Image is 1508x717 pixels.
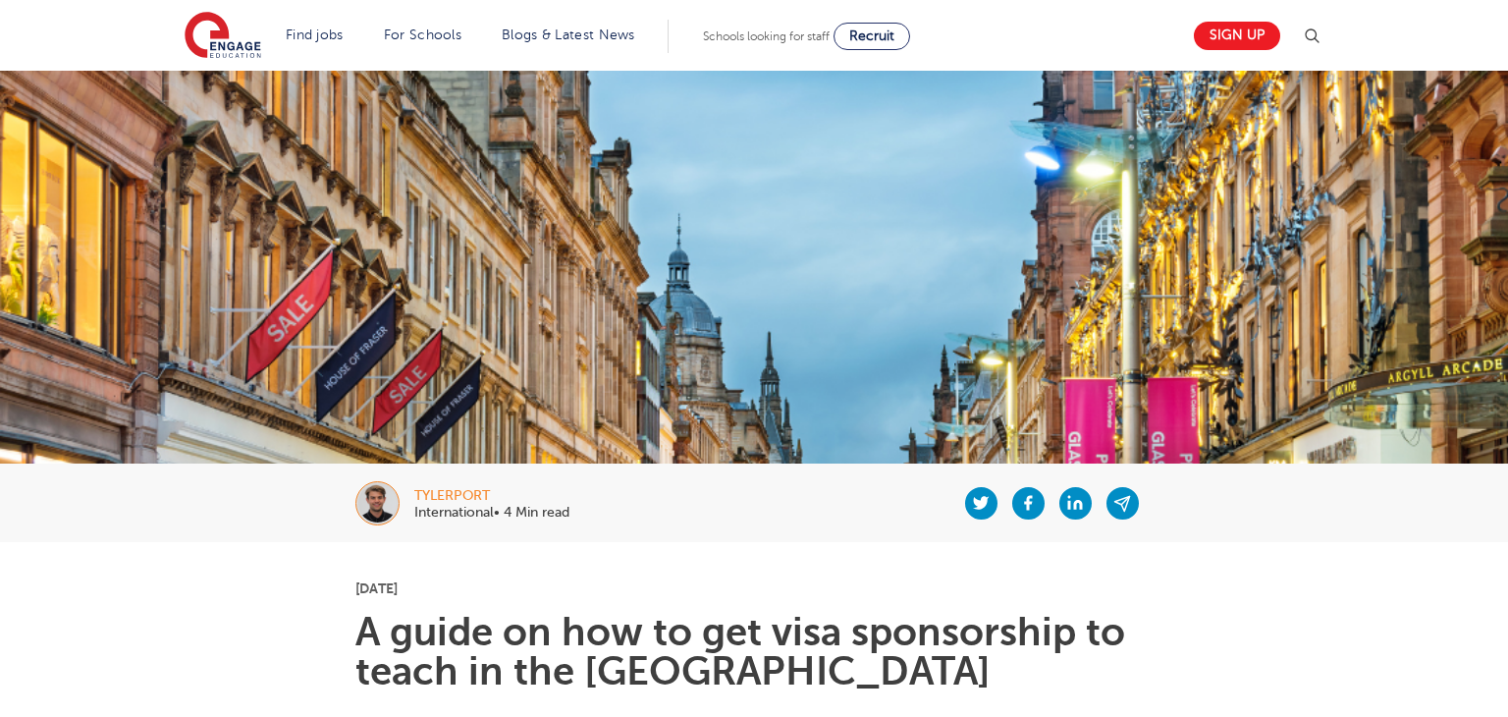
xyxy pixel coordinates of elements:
a: Sign up [1194,22,1280,50]
a: Blogs & Latest News [502,28,635,42]
a: For Schools [384,28,461,42]
a: Recruit [834,23,910,50]
p: International• 4 Min read [414,506,569,520]
a: Find jobs [286,28,344,42]
span: Recruit [849,28,894,43]
p: [DATE] [355,581,1154,595]
h1: A guide on how to get visa sponsorship to teach in the [GEOGRAPHIC_DATA] [355,613,1154,691]
div: tylerport [414,489,569,503]
span: Schools looking for staff [703,29,830,43]
img: Engage Education [185,12,261,61]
